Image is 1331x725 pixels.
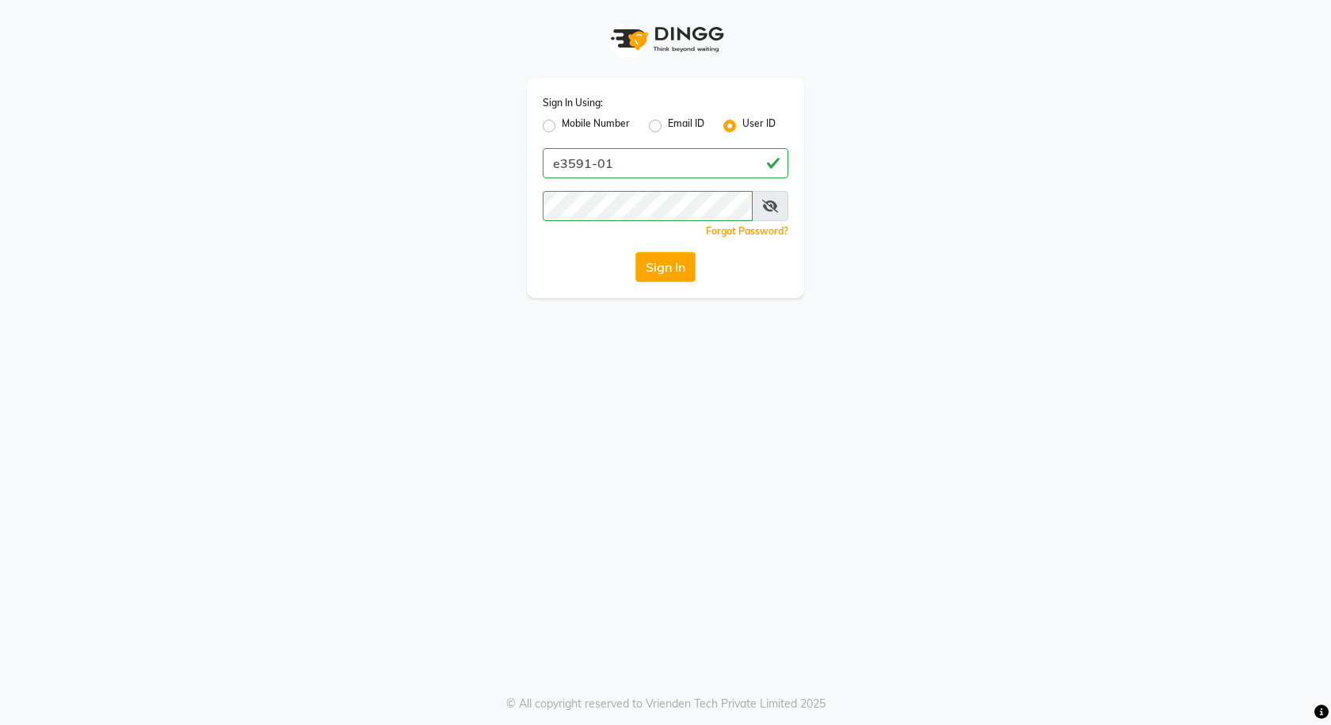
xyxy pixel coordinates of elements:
label: Mobile Number [562,116,630,135]
label: Email ID [668,116,704,135]
input: Username [543,191,753,221]
label: User ID [742,116,776,135]
button: Sign In [635,252,696,282]
label: Sign In Using: [543,96,603,110]
a: Forgot Password? [706,225,788,237]
input: Username [543,148,788,178]
img: logo1.svg [602,16,729,63]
